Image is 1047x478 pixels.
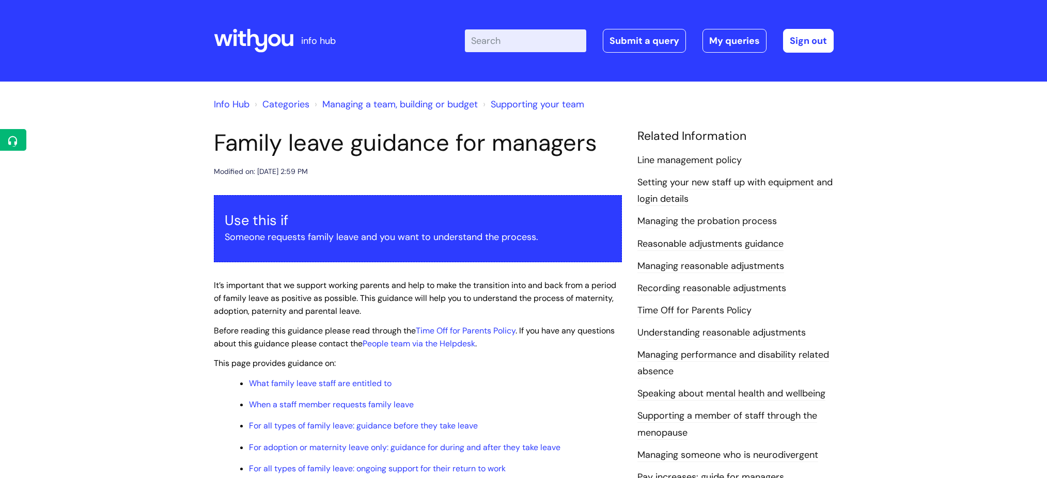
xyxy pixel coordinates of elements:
[637,409,817,439] a: Supporting a member of staff through the menopause
[637,326,806,340] a: Understanding reasonable adjustments
[783,29,834,53] a: Sign out
[637,237,784,251] a: Reasonable adjustments guidance
[312,96,478,113] li: Managing a team, building or budget
[214,325,615,349] span: Before reading this guidance please read through the . If you have any questions about this guida...
[702,29,767,53] a: My queries
[637,176,833,206] a: Setting your new staff up with equipment and login details
[214,280,616,316] span: It’s important that we support working parents and help to make the transition into and back from...
[249,420,478,431] a: For all types of family leave: guidance before they take leave
[491,98,584,110] a: Supporting your team
[249,463,506,474] a: For all types of family leave: ongoing support for their return to work
[214,165,308,178] div: Modified on: [DATE] 2:59 PM
[249,399,414,410] a: When a staff member requests family leave
[214,129,622,157] h1: Family leave guidance for managers
[252,96,309,113] li: Solution home
[603,29,686,53] a: Submit a query
[214,358,336,369] span: This page provides guidance on:
[637,154,742,167] a: Line management policy
[225,229,611,245] p: Someone requests family leave and you want to understand the process.
[637,348,829,378] a: Managing performance and disability related absence
[637,304,752,317] a: Time Off for Parents Policy
[249,378,392,389] a: What family leave staff are entitled to
[465,29,834,53] div: | -
[262,98,309,110] a: Categories
[214,98,249,110] a: Info Hub
[301,33,336,49] p: info hub
[637,215,777,228] a: Managing the probation process
[465,29,586,52] input: Search
[637,282,786,295] a: Recording reasonable adjustments
[480,96,584,113] li: Supporting your team
[322,98,478,110] a: Managing a team, building or budget
[637,260,784,273] a: Managing reasonable adjustments
[637,387,825,401] a: Speaking about mental health and wellbeing
[637,129,834,144] h4: Related Information
[637,449,818,462] a: Managing someone who is neurodivergent
[363,338,475,349] a: People team via the Helpdesk
[416,325,515,336] a: Time Off for Parents Policy
[249,442,560,453] a: For adoption or maternity leave only: guidance for during and after they take leave
[225,212,611,229] h3: Use this if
